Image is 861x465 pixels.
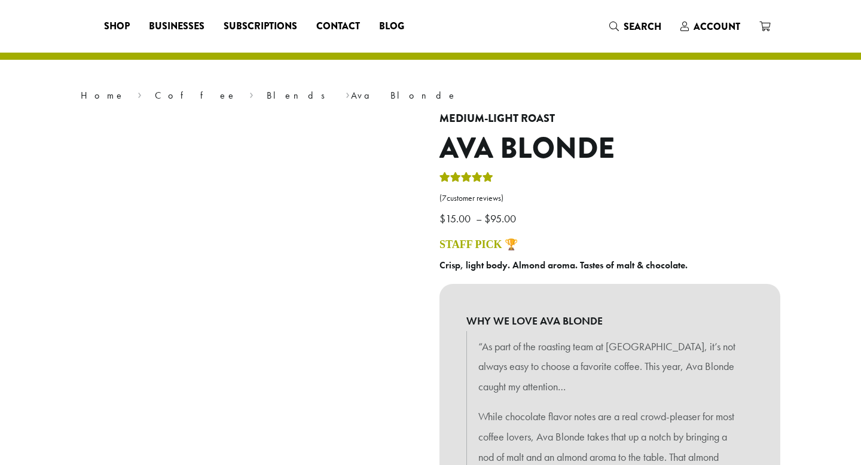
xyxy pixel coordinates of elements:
span: – [476,212,482,225]
a: Shop [94,17,139,36]
bdi: 15.00 [439,212,474,225]
a: Blog [370,17,414,36]
span: › [138,84,142,103]
a: Blends [267,89,333,102]
span: Contact [316,19,360,34]
h4: Medium-Light Roast [439,112,780,126]
span: Businesses [149,19,204,34]
a: Contact [307,17,370,36]
b: WHY WE LOVE AVA BLONDE [466,311,753,331]
h1: Ava Blonde [439,131,780,166]
span: Blog [379,19,404,34]
a: Search [600,17,671,36]
a: STAFF PICK 🏆 [439,238,518,250]
a: Account [671,17,750,36]
span: Search [624,20,661,33]
span: $ [484,212,490,225]
b: Crisp, light body. Almond aroma. Tastes of malt & chocolate. [439,259,688,271]
span: $ [439,212,445,225]
a: Coffee [155,89,237,102]
div: Rated 5.00 out of 5 [439,170,493,188]
a: Businesses [139,17,214,36]
a: Subscriptions [214,17,307,36]
a: Home [81,89,125,102]
span: Shop [104,19,130,34]
a: (7customer reviews) [439,192,780,204]
span: 7 [442,193,447,203]
span: › [249,84,254,103]
p: “As part of the roasting team at [GEOGRAPHIC_DATA], it’s not always easy to choose a favorite cof... [478,336,741,397]
span: › [346,84,350,103]
span: Subscriptions [224,19,297,34]
nav: Breadcrumb [81,88,780,103]
span: Account [694,20,740,33]
bdi: 95.00 [484,212,519,225]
